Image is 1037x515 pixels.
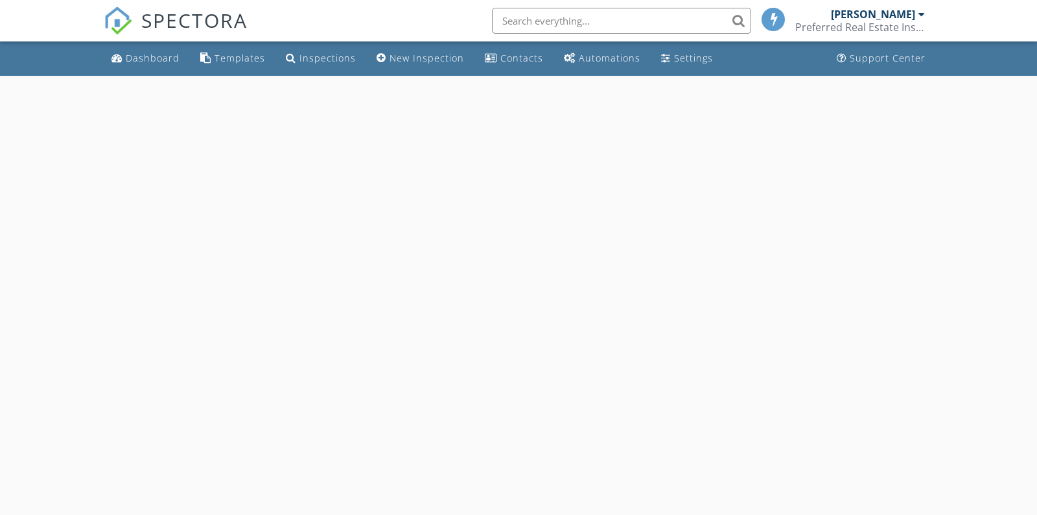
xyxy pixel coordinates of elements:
[850,52,926,64] div: Support Center
[500,52,543,64] div: Contacts
[104,6,132,35] img: The Best Home Inspection Software - Spectora
[674,52,713,64] div: Settings
[106,47,185,71] a: Dashboard
[104,17,248,45] a: SPECTORA
[559,47,646,71] a: Automations (Basic)
[480,47,548,71] a: Contacts
[299,52,356,64] div: Inspections
[492,8,751,34] input: Search everything...
[215,52,265,64] div: Templates
[795,21,925,34] div: Preferred Real Estate Inspections, PLLC.
[141,6,248,34] span: SPECTORA
[831,8,915,21] div: [PERSON_NAME]
[281,47,361,71] a: Inspections
[195,47,270,71] a: Templates
[126,52,180,64] div: Dashboard
[579,52,640,64] div: Automations
[390,52,464,64] div: New Inspection
[371,47,469,71] a: New Inspection
[832,47,931,71] a: Support Center
[656,47,718,71] a: Settings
